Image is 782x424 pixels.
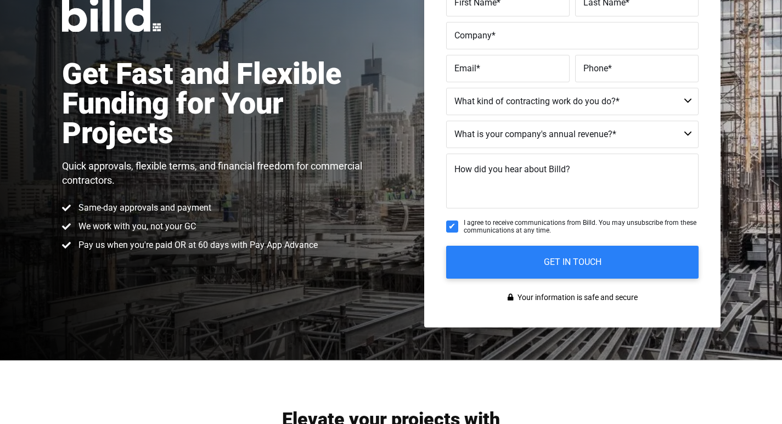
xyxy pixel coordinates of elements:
span: Company [454,30,492,41]
span: How did you hear about Billd? [454,164,570,174]
span: Same-day approvals and payment [76,201,211,214]
span: We work with you, not your GC [76,220,196,233]
span: I agree to receive communications from Billd. You may unsubscribe from these communications at an... [464,219,699,235]
p: Quick approvals, flexible terms, and financial freedom for commercial contractors. [62,159,372,188]
span: Email [454,63,476,74]
h1: Get Fast and Flexible Funding for Your Projects [62,59,372,148]
span: Pay us when you're paid OR at 60 days with Pay App Advance [76,239,318,252]
input: I agree to receive communications from Billd. You may unsubscribe from these communications at an... [446,221,458,233]
span: Your information is safe and secure [515,290,638,306]
span: Phone [583,63,608,74]
input: GET IN TOUCH [446,246,699,279]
